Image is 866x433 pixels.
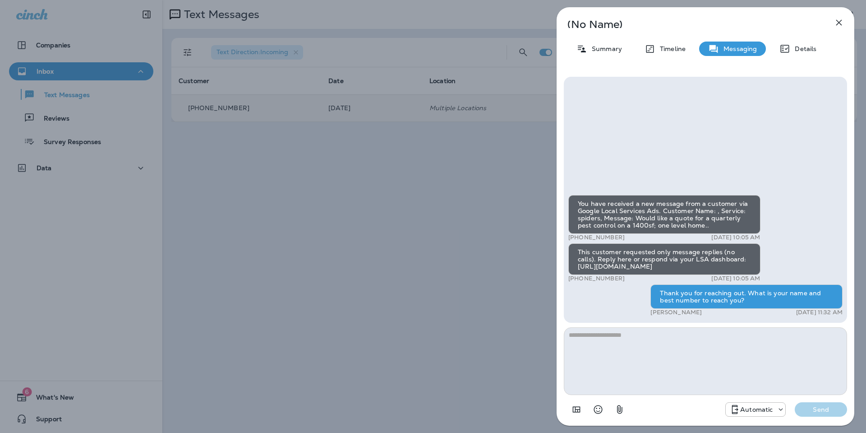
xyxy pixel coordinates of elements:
div: Thank you for reaching out. What is your name and best number to reach you? [650,284,843,309]
p: (No Name) [567,21,814,28]
p: [DATE] 11:32 AM [796,309,843,316]
p: [PHONE_NUMBER] [568,275,625,282]
p: Messaging [719,45,757,52]
p: Summary [587,45,622,52]
p: Automatic [740,406,773,413]
button: Select an emoji [589,400,607,419]
p: [PHONE_NUMBER] [568,234,625,241]
p: [PERSON_NAME] [650,309,702,316]
div: This customer requested only message replies (no calls). Reply here or respond via your LSA dashb... [568,243,760,275]
div: You have received a new message from a customer via Google Local Services Ads. Customer Name: , S... [568,195,760,234]
p: Details [790,45,816,52]
p: [DATE] 10:05 AM [711,234,760,241]
p: [DATE] 10:05 AM [711,275,760,282]
button: Add in a premade template [567,400,585,419]
p: Timeline [655,45,686,52]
